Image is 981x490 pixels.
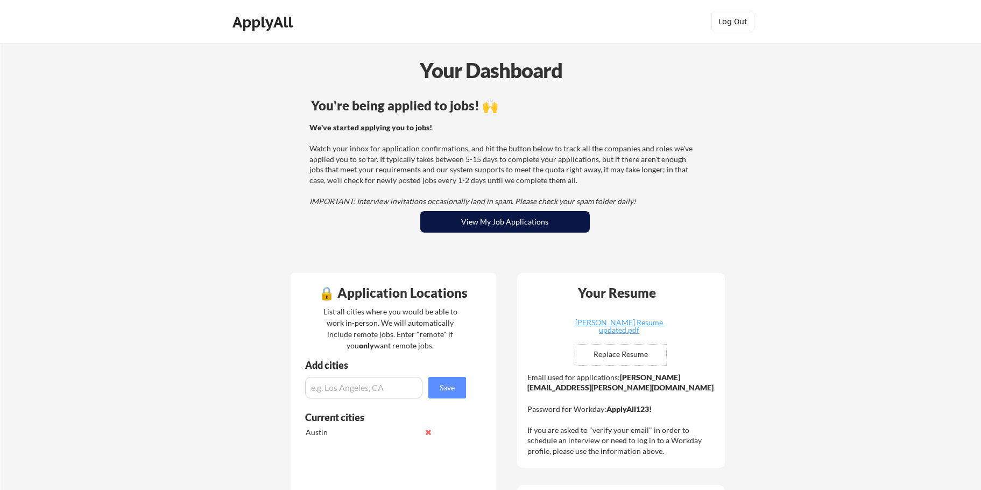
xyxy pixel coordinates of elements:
strong: [PERSON_NAME][EMAIL_ADDRESS][PERSON_NAME][DOMAIN_NAME] [527,373,714,393]
div: Current cities [305,412,454,422]
div: [PERSON_NAME] Resume updated.pdf [555,319,683,334]
div: ApplyAll [232,13,296,31]
button: View My Job Applications [420,211,590,233]
em: IMPORTANT: Interview invitations occasionally land in spam. Please check your spam folder daily! [309,197,636,206]
strong: only [359,341,374,350]
div: Austin [306,427,419,438]
div: 🔒 Application Locations [293,286,493,299]
button: Save [428,377,466,398]
div: Email used for applications: Password for Workday: If you are asked to "verify your email" in ord... [527,372,717,457]
button: Log Out [711,11,754,32]
a: [PERSON_NAME] Resume updated.pdf [555,319,683,335]
strong: ApplyAll123! [606,404,652,414]
div: List all cities where you would be able to work in-person. We will automatically include remote j... [316,306,464,351]
div: Add cities [305,360,469,370]
div: You're being applied to jobs! 🙌 [311,99,699,112]
input: e.g. Los Angeles, CA [305,377,422,398]
div: Watch your inbox for application confirmations, and hit the button below to track all the compani... [309,122,697,207]
div: Your Dashboard [1,55,981,86]
div: Your Resume [564,286,671,299]
strong: We've started applying you to jobs! [309,123,432,132]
